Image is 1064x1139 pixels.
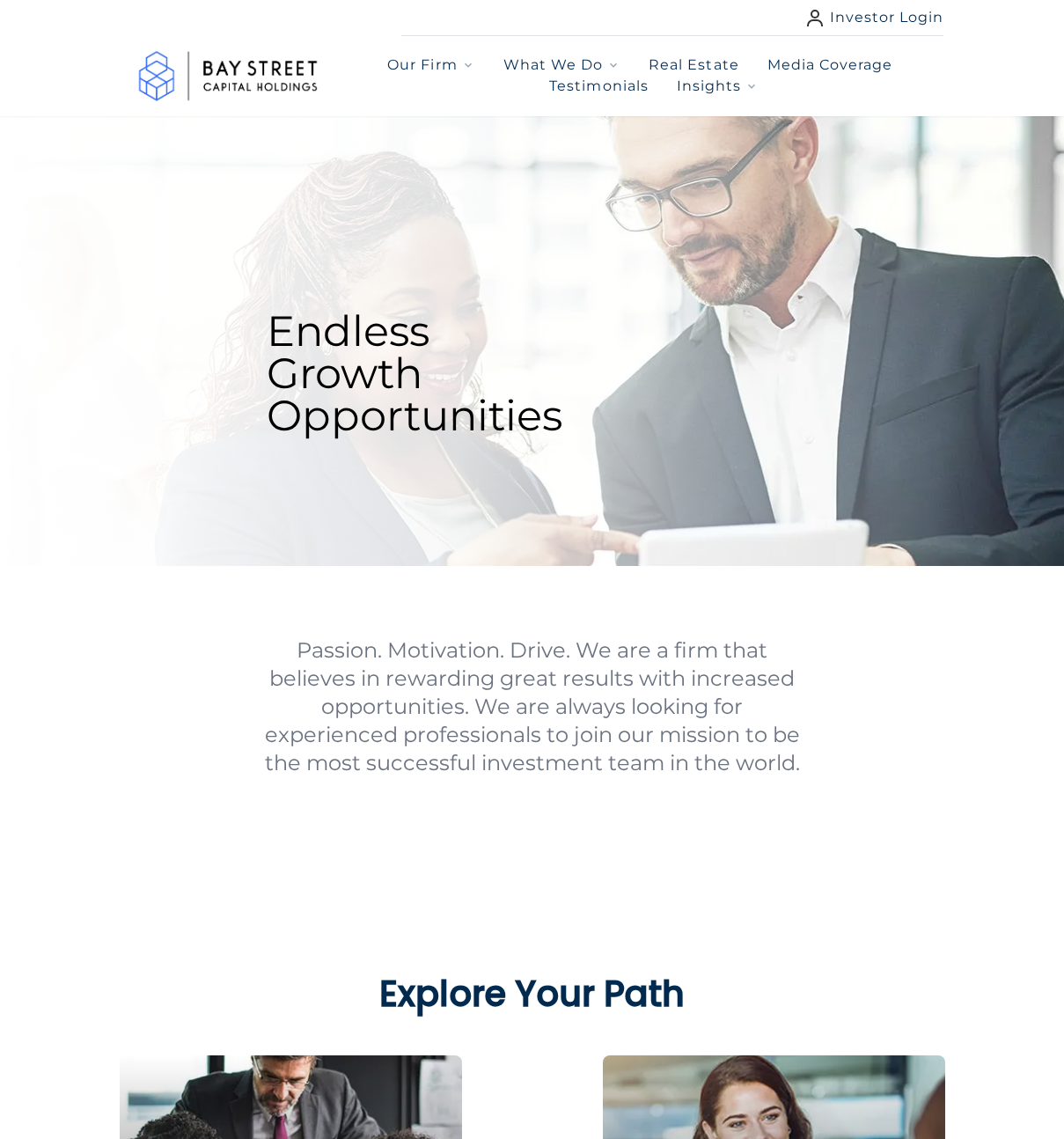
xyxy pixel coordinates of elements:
span: Our Firm [387,55,457,76]
span: Endless Growth Opportunities [267,305,562,441]
button: What We Do [503,55,620,76]
span: What We Do [503,55,603,76]
span: Insights [677,76,741,97]
img: user icon [807,10,823,26]
h1: Explore Your Path [96,974,969,1013]
a: Testimonials [549,76,648,97]
a: Investor Login [807,7,944,28]
a: Go to home page [121,36,337,116]
h4: Passion. Motivation. Drive. We are a firm that believes in rewarding great results with increased... [265,636,800,777]
a: Media Coverage [767,55,893,76]
button: Our Firm [387,55,474,76]
button: Insights [677,76,759,97]
img: Logo [121,36,337,116]
a: Real Estate [649,55,738,76]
